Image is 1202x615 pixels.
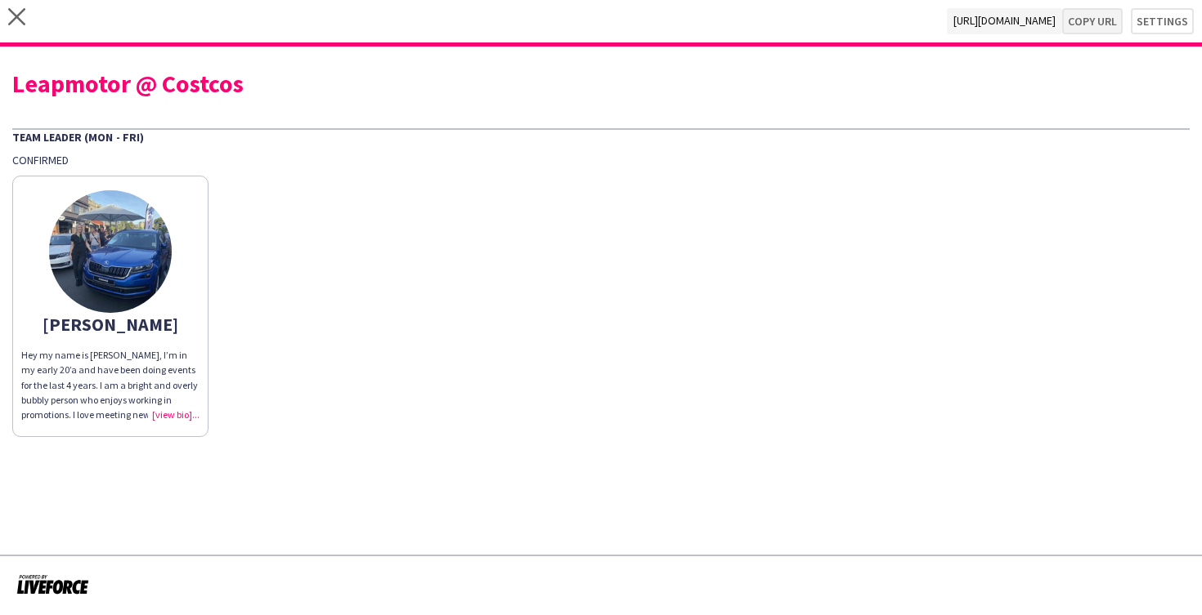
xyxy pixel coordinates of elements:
button: Copy url [1062,8,1123,34]
div: Team Leader (Mon - Fri) [12,128,1190,145]
div: [PERSON_NAME] [21,317,200,332]
div: Leapmotor @ Costcos [12,71,1190,96]
div: Confirmed [12,153,1190,167]
span: [URL][DOMAIN_NAME] [947,8,1062,34]
button: Settings [1131,8,1194,34]
div: Hey my name is [PERSON_NAME], I’m in my early 20’a and have been doing events for the last 4 year... [21,348,200,422]
img: thumb-64e59ebe26097.jpg [49,190,172,313]
img: Powered by Liveforce [16,573,89,595]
